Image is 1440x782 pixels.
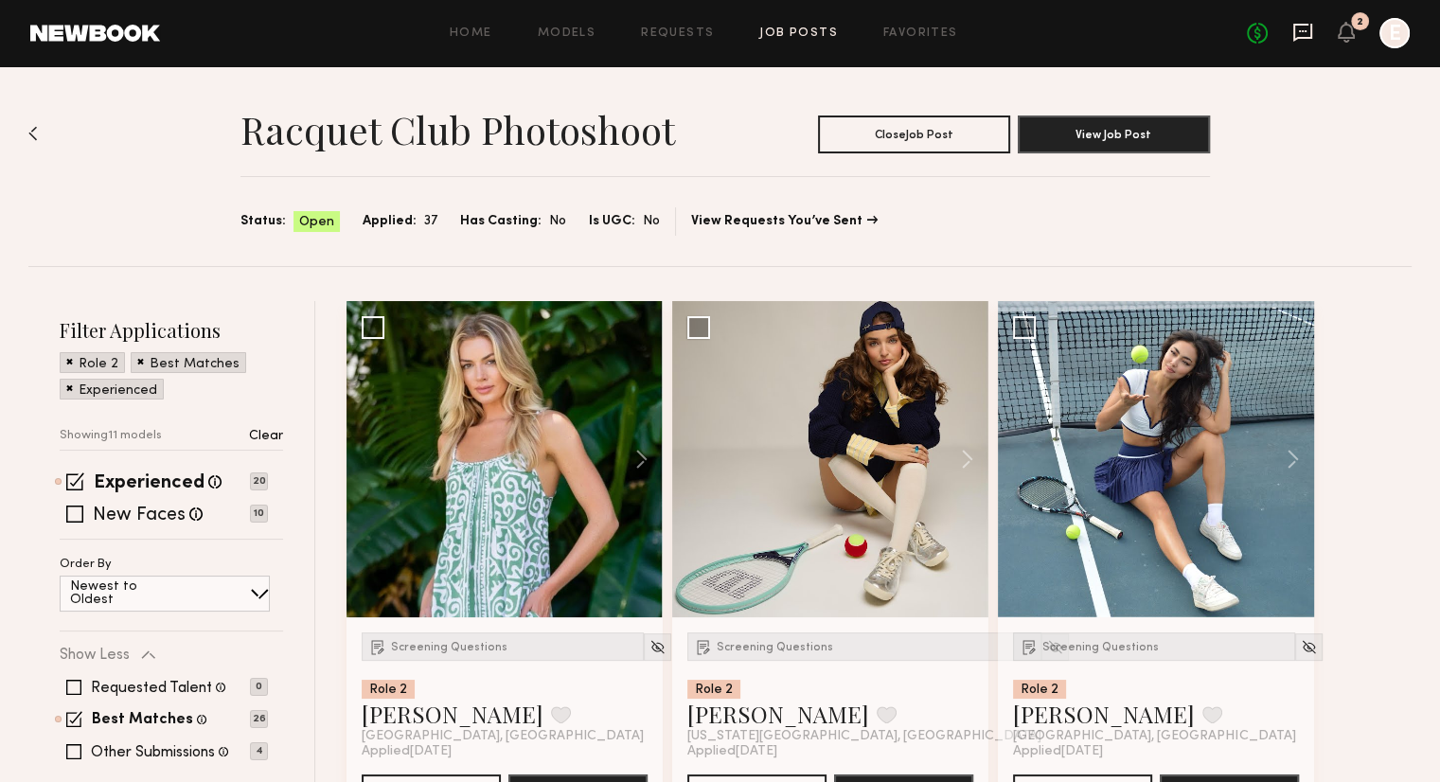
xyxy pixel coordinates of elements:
p: Clear [249,430,283,443]
a: [PERSON_NAME] [687,699,869,729]
span: Screening Questions [717,642,833,653]
p: 26 [250,710,268,728]
span: 37 [424,211,437,232]
p: Role 2 [79,358,118,371]
label: Requested Talent [91,681,212,696]
img: Submission Icon [694,637,713,656]
p: Newest to Oldest [70,580,183,607]
span: Applied: [363,211,417,232]
h1: Racquet Club Photoshoot [240,106,675,153]
a: E [1379,18,1410,48]
span: No [643,211,660,232]
span: [GEOGRAPHIC_DATA], [GEOGRAPHIC_DATA] [1013,729,1295,744]
span: Open [299,213,334,232]
a: [PERSON_NAME] [362,699,543,729]
div: Role 2 [362,680,415,699]
span: Status: [240,211,286,232]
img: Submission Icon [1020,637,1039,656]
a: Favorites [883,27,958,40]
div: Applied [DATE] [687,744,973,759]
span: [US_STATE][GEOGRAPHIC_DATA], [GEOGRAPHIC_DATA] [687,729,1041,744]
div: Role 2 [1013,680,1066,699]
img: Back to previous page [28,126,38,141]
span: Is UGC: [589,211,635,232]
p: Order By [60,559,112,571]
button: View Job Post [1018,116,1210,153]
span: Screening Questions [391,642,507,653]
h2: Filter Applications [60,317,283,343]
a: Job Posts [759,27,838,40]
div: Applied [DATE] [1013,744,1299,759]
label: Experienced [94,474,204,493]
p: Best Matches [150,358,240,371]
p: Showing 11 models [60,430,162,442]
p: Experienced [79,384,157,398]
p: 10 [250,505,268,523]
p: 4 [250,742,268,760]
img: Unhide Model [1301,639,1317,655]
span: [GEOGRAPHIC_DATA], [GEOGRAPHIC_DATA] [362,729,644,744]
p: 0 [250,678,268,696]
p: 20 [250,472,268,490]
div: 2 [1357,17,1363,27]
img: Unhide Model [649,639,666,655]
span: Screening Questions [1042,642,1159,653]
div: Applied [DATE] [362,744,648,759]
button: CloseJob Post [818,116,1010,153]
a: Requests [641,27,714,40]
a: Models [538,27,596,40]
a: View Requests You’ve Sent [691,215,878,228]
label: Best Matches [92,713,193,728]
img: Submission Icon [368,637,387,656]
a: [PERSON_NAME] [1013,699,1195,729]
span: No [549,211,566,232]
label: New Faces [93,507,186,525]
p: Show Less [60,648,130,663]
div: Role 2 [687,680,740,699]
a: Home [450,27,492,40]
label: Other Submissions [91,745,215,760]
span: Has Casting: [460,211,542,232]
